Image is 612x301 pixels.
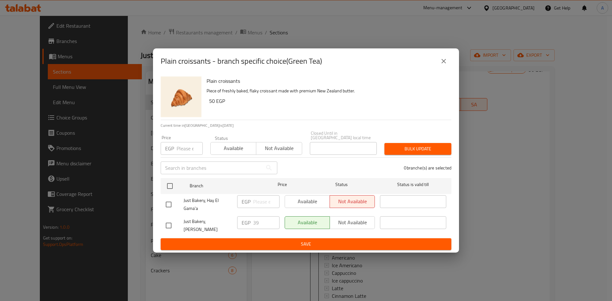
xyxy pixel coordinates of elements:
[384,143,451,155] button: Bulk update
[161,76,201,117] img: Plain croissants
[184,197,232,212] span: Just Bakery, Hay El Gama'a
[253,195,280,208] input: Please enter price
[242,219,251,226] p: EGP
[380,181,446,189] span: Status is valid till
[161,56,322,66] h2: Plain croissants - branch specific choice(Green Tea)
[242,198,251,205] p: EGP
[253,216,280,229] input: Please enter price
[210,142,256,155] button: Available
[209,97,446,105] h6: 50 EGP
[161,161,263,174] input: Search in branches
[390,145,446,153] span: Bulk update
[213,144,254,153] span: Available
[177,142,203,155] input: Please enter price
[309,181,375,189] span: Status
[261,181,303,189] span: Price
[190,182,256,190] span: Branch
[436,54,451,69] button: close
[161,238,451,250] button: Save
[161,123,451,128] p: Current time in [GEOGRAPHIC_DATA] is [DATE]
[184,218,232,233] span: Just Bakery, [PERSON_NAME]
[207,87,446,95] p: Piece of freshly baked, flaky croissant made with premium New Zealand butter.
[166,240,446,248] span: Save
[259,144,299,153] span: Not available
[404,165,451,171] p: 0 branche(s) are selected
[207,76,446,85] h6: Plain croissants
[165,145,174,152] p: EGP
[256,142,302,155] button: Not available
